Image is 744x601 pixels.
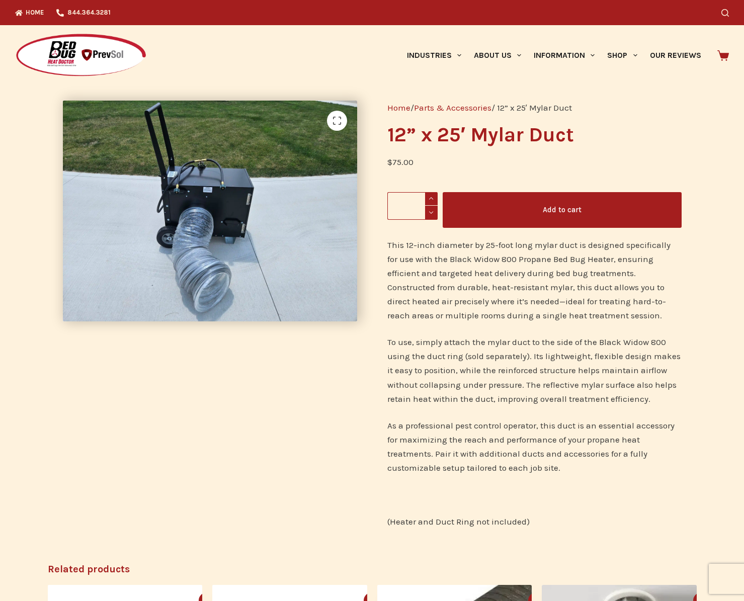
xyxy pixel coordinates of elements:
[400,25,467,85] a: Industries
[528,25,601,85] a: Information
[443,192,682,228] button: Add to cart
[467,25,527,85] a: About Us
[387,157,414,167] bdi: 75.00
[327,111,347,131] a: View full-screen image gallery
[643,25,707,85] a: Our Reviews
[387,157,392,167] span: $
[387,335,682,405] p: To use, simply attach the mylar duct to the side of the Black Widow 800 using the duct ring (sold...
[387,238,682,322] p: This 12-inch diameter by 25-foot long mylar duct is designed specifically for use with the Black ...
[387,103,410,113] a: Home
[63,101,357,321] img: Mylar ducting attached to the Black Widow 800 Propane Heater using the duct ring
[15,33,147,78] img: Prevsol/Bed Bug Heat Doctor
[387,125,682,145] h1: 12” x 25′ Mylar Duct
[387,101,682,115] nav: Breadcrumb
[48,562,697,577] h2: Related products
[400,25,707,85] nav: Primary
[414,103,491,113] a: Parts & Accessories
[601,25,643,85] a: Shop
[387,192,438,220] input: Product quantity
[63,205,357,215] a: Mylar ducting attached to the Black Widow 800 Propane Heater using the duct ring
[387,418,682,475] p: As a professional pest control operator, this duct is an essential accessory for maximizing the r...
[721,9,729,17] button: Search
[387,514,682,529] p: (Heater and Duct Ring not included)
